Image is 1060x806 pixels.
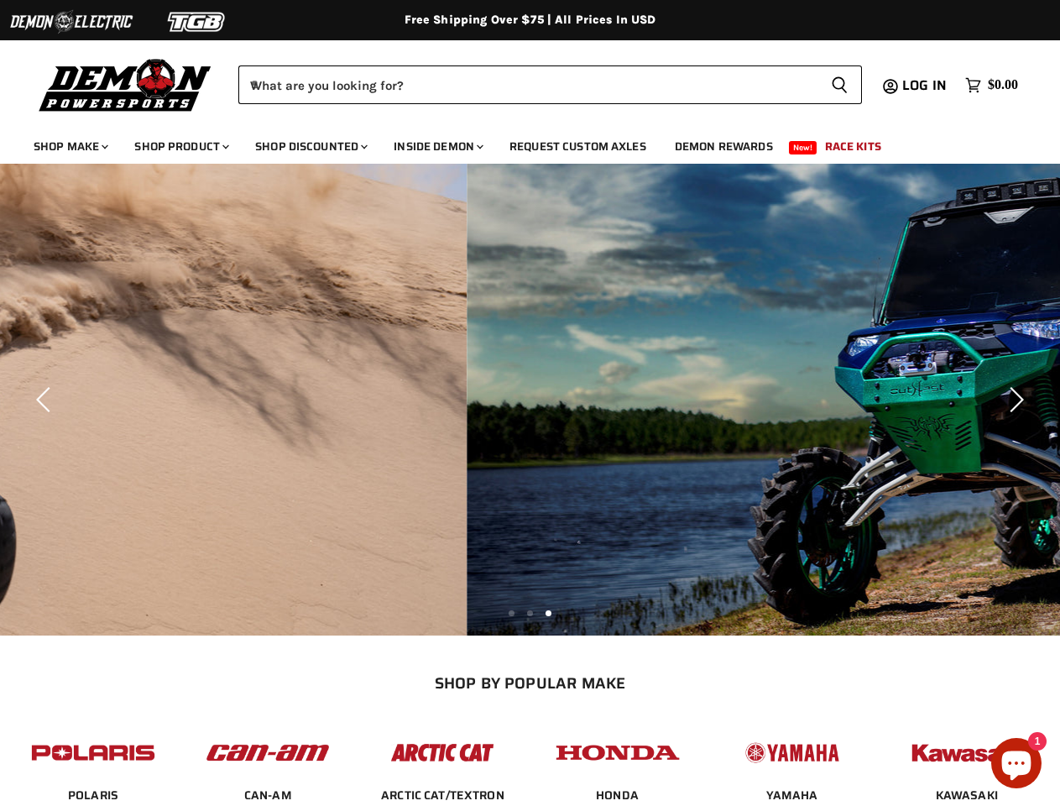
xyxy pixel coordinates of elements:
a: Shop Make [21,129,118,164]
a: KAWASAKI [936,788,998,803]
li: Page dot 2 [527,610,533,616]
img: POPULAR_MAKE_logo_6_76e8c46f-2d1e-4ecc-b320-194822857d41.jpg [901,727,1032,778]
ul: Main menu [21,123,1014,164]
a: Demon Rewards [662,129,786,164]
img: POPULAR_MAKE_logo_4_4923a504-4bac-4306-a1be-165a52280178.jpg [552,727,683,778]
a: HONDA [596,788,639,803]
img: POPULAR_MAKE_logo_5_20258e7f-293c-4aac-afa8-159eaa299126.jpg [727,727,858,778]
button: Next [997,383,1031,416]
li: Page dot 1 [509,610,514,616]
img: Demon Powersports [34,55,217,114]
a: CAN-AM [244,788,292,803]
span: $0.00 [988,77,1018,93]
span: Log in [902,75,947,96]
img: POPULAR_MAKE_logo_1_adc20308-ab24-48c4-9fac-e3c1a623d575.jpg [202,727,333,778]
img: POPULAR_MAKE_logo_3_027535af-6171-4c5e-a9bc-f0eccd05c5d6.jpg [377,727,508,778]
span: CAN-AM [244,788,292,804]
inbox-online-store-chat: Shopify online store chat [986,738,1047,793]
button: Search [817,65,862,104]
a: Inside Demon [381,129,493,164]
a: Shop Product [122,129,239,164]
img: POPULAR_MAKE_logo_2_dba48cf1-af45-46d4-8f73-953a0f002620.jpg [28,727,159,778]
a: ARCTIC CAT/TEXTRON [381,788,504,803]
a: $0.00 [957,73,1026,97]
span: YAMAHA [766,788,818,804]
a: Shop Discounted [243,129,378,164]
a: Request Custom Axles [497,129,659,164]
a: POLARIS [68,788,118,803]
a: Log in [895,78,957,93]
h2: SHOP BY POPULAR MAKE [21,674,1040,692]
a: YAMAHA [766,788,818,803]
span: New! [789,141,817,154]
span: ARCTIC CAT/TEXTRON [381,788,504,804]
img: Demon Electric Logo 2 [8,6,134,38]
form: Product [238,65,862,104]
li: Page dot 3 [546,610,551,616]
input: When autocomplete results are available use up and down arrows to review and enter to select [238,65,817,104]
span: HONDA [596,788,639,804]
span: KAWASAKI [936,788,998,804]
span: POLARIS [68,788,118,804]
a: Race Kits [812,129,894,164]
img: TGB Logo 2 [134,6,260,38]
button: Previous [29,383,63,416]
